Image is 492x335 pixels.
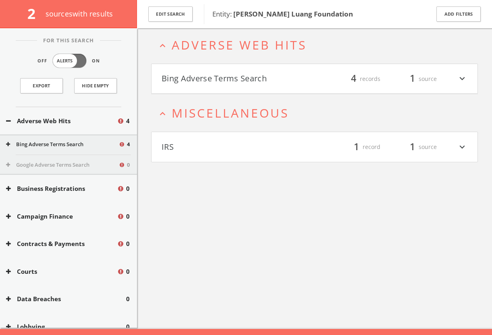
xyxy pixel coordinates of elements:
span: 2 [27,4,42,23]
button: IRS [162,140,315,154]
span: Off [37,58,47,64]
button: Bing Adverse Terms Search [6,141,118,149]
i: expand_less [157,108,168,119]
button: Hide Empty [74,78,117,93]
button: Data Breaches [6,294,126,304]
div: record [332,140,380,154]
button: Contracts & Payments [6,239,117,248]
span: 0 [126,239,130,248]
i: expand_more [457,140,467,154]
span: For This Search [37,37,100,45]
span: 0 [127,161,130,169]
span: 0 [126,267,130,276]
button: Business Registrations [6,184,117,193]
div: source [388,140,437,154]
button: Google Adverse Terms Search [6,161,118,169]
button: Courts [6,267,117,276]
span: 4 [126,116,130,126]
button: Edit Search [148,6,193,22]
span: 0 [126,212,130,221]
button: Add Filters [436,6,481,22]
a: Export [20,78,63,93]
span: 1 [406,140,419,154]
span: 0 [126,184,130,193]
button: Campaign Finance [6,212,117,221]
span: Adverse Web Hits [172,37,307,53]
span: source s with results [46,9,113,19]
div: source [388,72,437,86]
button: Lobbying [6,322,126,331]
span: 0 [126,294,130,304]
button: expand_lessAdverse Web Hits [157,38,478,52]
span: On [92,58,100,64]
button: Adverse Web Hits [6,116,117,126]
b: [PERSON_NAME] Luang Foundation [233,9,353,19]
span: 0 [126,322,130,331]
span: 1 [350,140,363,154]
div: records [332,72,380,86]
button: Bing Adverse Terms Search [162,72,315,86]
span: Entity: [212,9,353,19]
span: Miscellaneous [172,105,289,121]
span: 1 [406,72,419,86]
i: expand_more [457,72,467,86]
span: 4 [127,141,130,149]
span: 4 [347,72,360,86]
button: expand_lessMiscellaneous [157,106,478,120]
i: expand_less [157,40,168,51]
